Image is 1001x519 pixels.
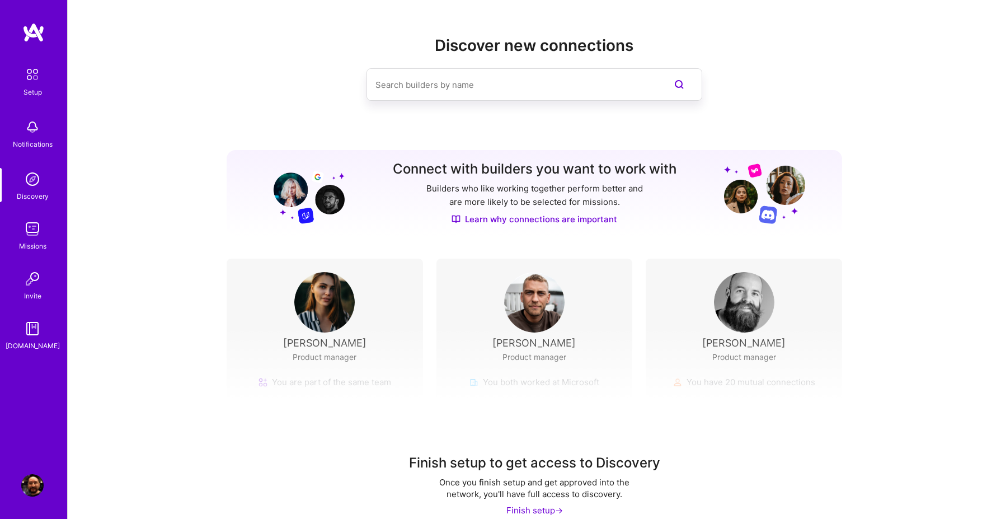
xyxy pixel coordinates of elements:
[452,214,460,224] img: Discover
[17,190,49,202] div: Discovery
[22,22,45,43] img: logo
[21,168,44,190] img: discovery
[21,63,44,86] img: setup
[21,218,44,240] img: teamwork
[422,476,646,500] div: Once you finish setup and get approved into the network, you'll have full access to discovery.
[393,161,676,177] h3: Connect with builders you want to work with
[13,138,53,150] div: Notifications
[264,162,345,224] img: Grow your network
[504,272,565,333] img: User Avatar
[673,78,686,91] i: icon SearchPurple
[294,272,355,333] img: User Avatar
[18,474,46,497] a: User Avatar
[375,71,648,99] input: Search builders by name
[21,317,44,340] img: guide book
[724,163,805,224] img: Grow your network
[424,182,645,209] p: Builders who like working together perform better and are more likely to be selected for missions.
[24,86,42,98] div: Setup
[21,116,44,138] img: bell
[21,474,44,497] img: User Avatar
[19,240,46,252] div: Missions
[506,504,563,516] div: Finish setup ->
[21,268,44,290] img: Invite
[24,290,41,302] div: Invite
[714,272,774,333] img: User Avatar
[6,340,60,352] div: [DOMAIN_NAME]
[227,36,842,55] h2: Discover new connections
[452,213,617,225] a: Learn why connections are important
[409,454,660,472] div: Finish setup to get access to Discovery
